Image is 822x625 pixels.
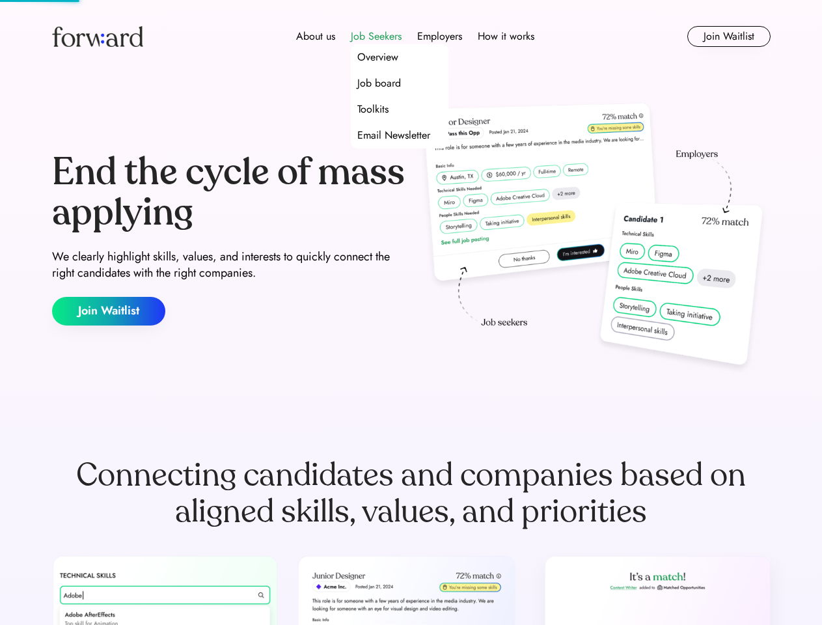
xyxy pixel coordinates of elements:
[296,29,335,44] div: About us
[478,29,534,44] div: How it works
[357,49,398,65] div: Overview
[357,76,401,91] div: Job board
[52,152,406,232] div: End the cycle of mass applying
[417,29,462,44] div: Employers
[357,102,389,117] div: Toolkits
[357,128,430,143] div: Email Newsletter
[417,99,771,379] img: hero-image.png
[52,26,143,47] img: Forward logo
[52,297,165,326] button: Join Waitlist
[351,29,402,44] div: Job Seekers
[52,249,406,281] div: We clearly highlight skills, values, and interests to quickly connect the right candidates with t...
[52,457,771,530] div: Connecting candidates and companies based on aligned skills, values, and priorities
[687,26,771,47] button: Join Waitlist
